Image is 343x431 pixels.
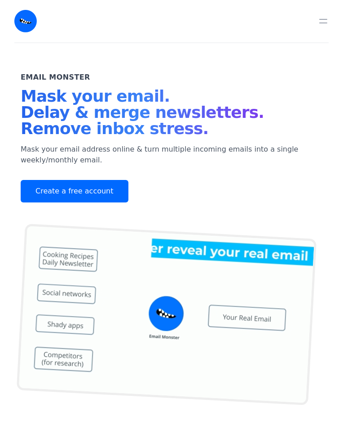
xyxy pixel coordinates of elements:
[21,180,128,202] a: Create a free account
[17,224,317,405] img: temp mail, free temporary mail, Temporary Email
[21,72,90,83] h2: Email Monster
[21,88,264,140] h1: Mask your email. Delay & merge newsletters. Remove inbox stress.
[21,144,322,166] p: Mask your email address online & turn multiple incoming emails into a single weekly/monthly email.
[14,10,37,32] img: Email Monster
